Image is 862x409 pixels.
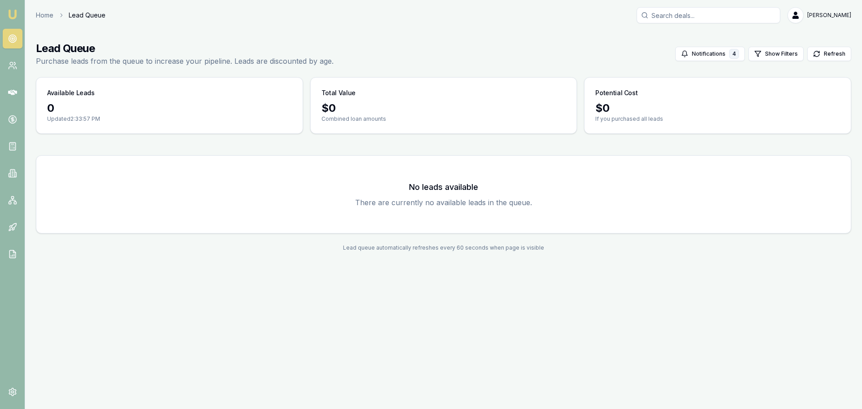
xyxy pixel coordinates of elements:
h3: No leads available [47,181,840,194]
span: Lead Queue [69,11,106,20]
nav: breadcrumb [36,11,106,20]
button: Refresh [807,47,851,61]
button: Show Filters [748,47,804,61]
h3: Total Value [321,88,356,97]
div: $ 0 [595,101,840,115]
p: Updated 2:33:57 PM [47,115,292,123]
div: 0 [47,101,292,115]
span: [PERSON_NAME] [807,12,851,19]
p: There are currently no available leads in the queue. [47,197,840,208]
div: Lead queue automatically refreshes every 60 seconds when page is visible [36,244,851,251]
p: Combined loan amounts [321,115,566,123]
a: Home [36,11,53,20]
div: $ 0 [321,101,566,115]
button: Notifications4 [675,47,745,61]
img: emu-icon-u.png [7,9,18,20]
h1: Lead Queue [36,41,334,56]
p: Purchase leads from the queue to increase your pipeline. Leads are discounted by age. [36,56,334,66]
div: 4 [729,49,739,59]
input: Search deals [637,7,780,23]
h3: Available Leads [47,88,95,97]
p: If you purchased all leads [595,115,840,123]
h3: Potential Cost [595,88,638,97]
